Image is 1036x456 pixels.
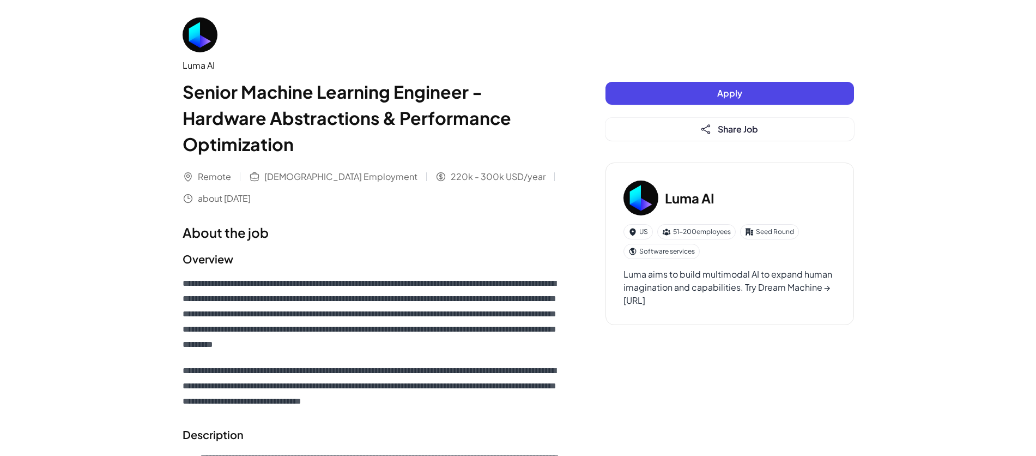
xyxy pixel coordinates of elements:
span: about [DATE] [198,192,251,205]
div: US [623,224,653,239]
h1: Senior Machine Learning Engineer - Hardware Abstractions & Performance Optimization [183,79,562,157]
span: Share Job [718,123,758,135]
span: Remote [198,170,231,183]
button: Apply [605,82,854,105]
div: Luma AI [183,59,562,72]
div: Luma aims to build multimodal AI to expand human imagination and capabilities. Try Dream Machine ... [623,268,836,307]
div: Seed Round [740,224,799,239]
h2: Overview [183,251,562,267]
span: [DEMOGRAPHIC_DATA] Employment [264,170,417,183]
span: Apply [717,87,742,99]
h3: Luma AI [665,188,714,208]
div: 51-200 employees [657,224,736,239]
img: Lu [183,17,217,52]
div: Software services [623,244,700,259]
button: Share Job [605,118,854,141]
img: Lu [623,181,658,215]
span: 220k - 300k USD/year [451,170,546,183]
h2: Description [183,427,562,443]
h1: About the job [183,223,562,242]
